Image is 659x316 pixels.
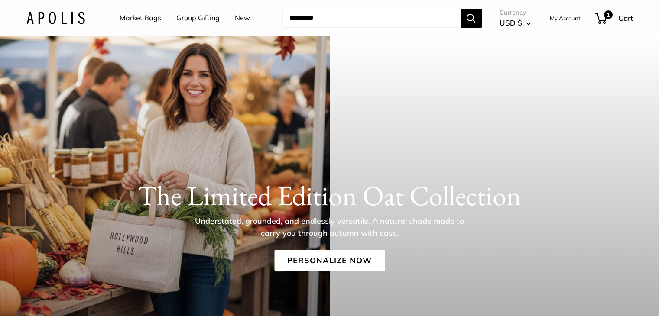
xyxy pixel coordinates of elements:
button: USD $ [500,16,531,30]
a: My Account [550,13,581,23]
span: USD $ [500,18,522,27]
span: 1 [604,10,612,19]
a: Personalize Now [274,250,385,271]
input: Search... [282,9,461,28]
p: Understated, grounded, and endlessly versatile. A natural shade made to carry you through autumn ... [189,215,471,239]
button: Search [461,9,482,28]
a: Group Gifting [176,12,220,25]
a: Market Bags [120,12,161,25]
img: Apolis [26,12,85,24]
h1: The Limited Edition Oat Collection [26,179,633,212]
a: 1 Cart [596,11,633,25]
a: New [235,12,250,25]
span: Cart [618,13,633,23]
span: Currency [500,6,531,19]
